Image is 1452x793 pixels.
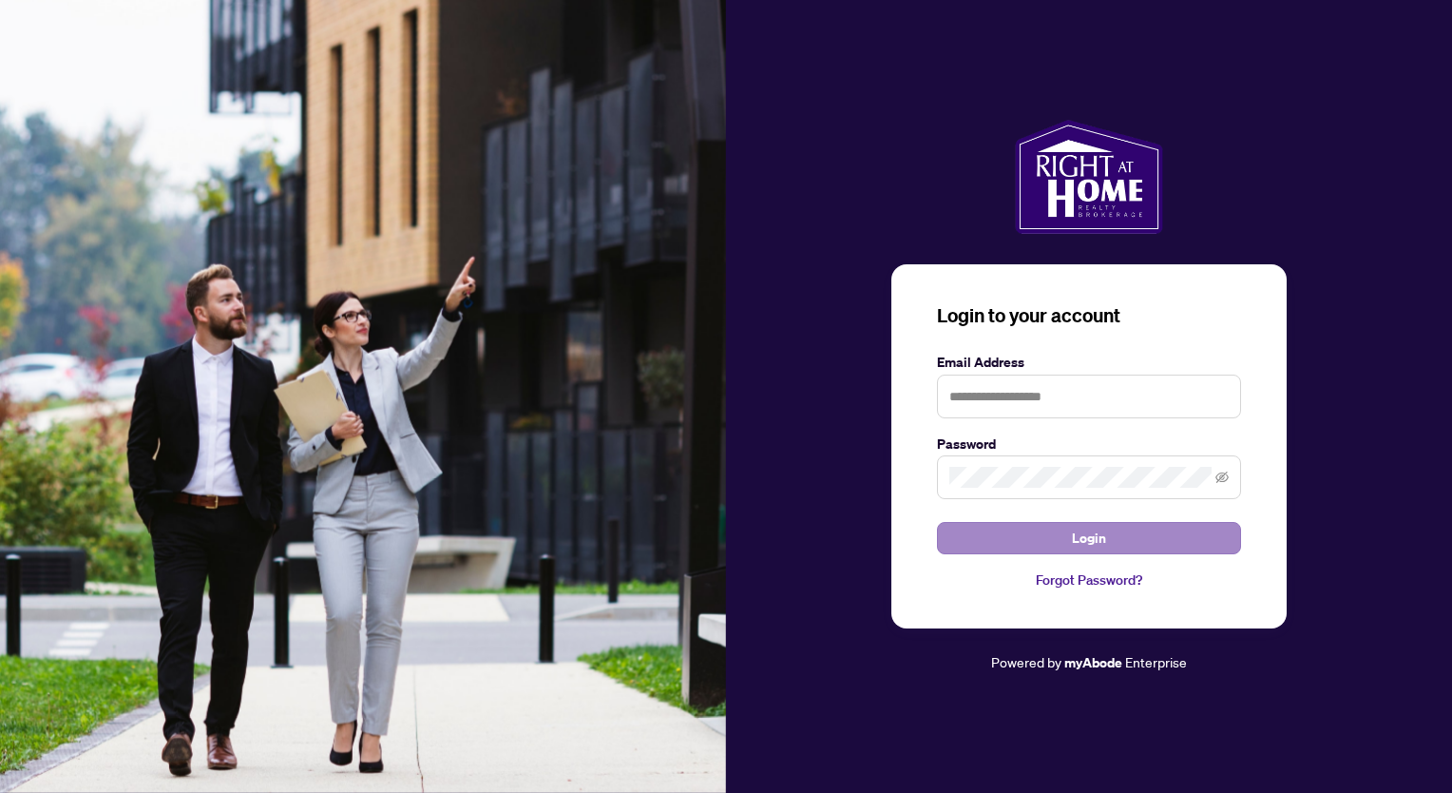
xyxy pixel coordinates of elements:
img: ma-logo [1015,120,1162,234]
h3: Login to your account [937,302,1241,329]
span: Login [1072,523,1106,553]
span: Powered by [991,653,1061,670]
label: Email Address [937,352,1241,373]
span: Enterprise [1125,653,1187,670]
span: eye-invisible [1215,471,1229,484]
a: Forgot Password? [937,570,1241,590]
label: Password [937,434,1241,455]
a: myAbode [1064,652,1122,673]
button: Login [937,522,1241,554]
